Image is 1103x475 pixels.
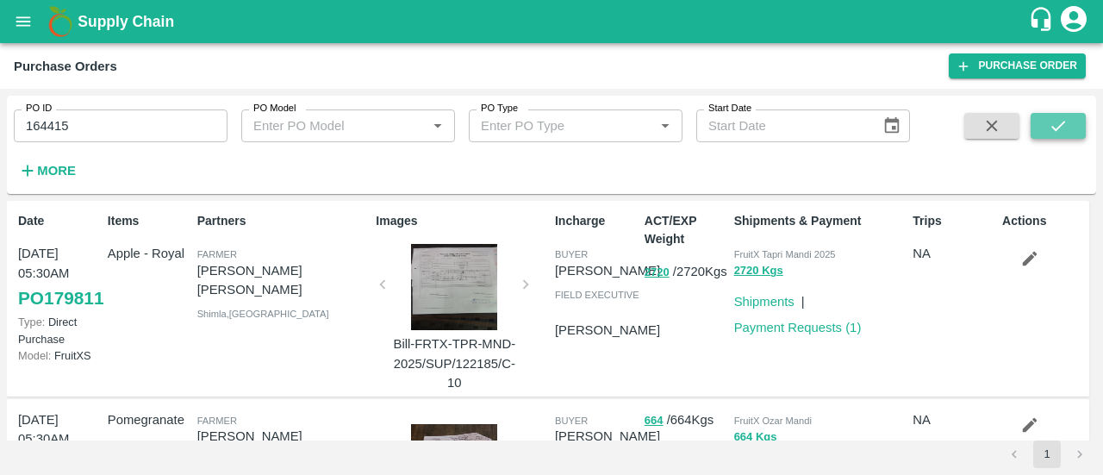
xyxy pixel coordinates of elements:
span: FruitX Ozar Mandi [734,416,812,426]
button: 664 [645,411,664,431]
p: Shipments & Payment [734,212,907,230]
button: page 1 [1033,441,1061,468]
p: Images [376,212,548,230]
label: PO ID [26,102,52,116]
img: logo [43,4,78,39]
label: PO Type [481,102,518,116]
p: [DATE] 05:30AM [18,410,101,449]
label: Start Date [708,102,751,116]
a: Payment Requests (1) [734,321,862,334]
p: NA [913,244,995,263]
button: 664 Kgs [734,428,777,447]
input: Enter PO Model [246,115,421,137]
p: NA [913,410,995,429]
a: Purchase Order [949,53,1086,78]
span: buyer [555,416,588,426]
p: / 664 Kgs [645,410,727,430]
button: open drawer [3,2,43,41]
p: Incharge [555,212,638,230]
div: account of current user [1058,3,1089,40]
p: Date [18,212,101,230]
p: Items [108,212,190,230]
button: Choose date [876,109,908,142]
a: PO179811 [18,283,103,314]
p: / 2720 Kgs [645,262,727,282]
span: Model: [18,349,51,362]
p: Pomegranate [108,410,190,429]
button: 2720 Kgs [734,261,783,281]
label: PO Model [253,102,296,116]
button: Open [427,115,449,137]
p: Trips [913,212,995,230]
span: Farmer [197,416,237,426]
p: Partners [197,212,370,230]
p: [PERSON_NAME] [555,261,660,280]
button: Open [654,115,676,137]
p: [PERSON_NAME] [197,427,370,446]
p: Direct Purchase [18,314,101,347]
p: ACT/EXP Weight [645,212,727,248]
button: More [14,156,80,185]
a: Supply Chain [78,9,1028,34]
span: Shimla , [GEOGRAPHIC_DATA] [197,309,329,319]
b: Supply Chain [78,13,174,30]
span: Type: [18,316,45,328]
p: Bill-FRTX-TPR-MND-2025/SUP/122185/C-10 [389,334,519,392]
div: | [795,285,805,311]
input: Enter PO ID [14,109,227,142]
p: [DATE] 05:30AM [18,244,101,283]
span: FruitX Tapri Mandi 2025 [734,249,836,259]
p: [PERSON_NAME] [555,427,660,446]
span: Farmer [197,249,237,259]
p: FruitXS [18,347,101,364]
div: Purchase Orders [14,55,117,78]
strong: More [37,164,76,178]
input: Start Date [696,109,869,142]
div: customer-support [1028,6,1058,37]
p: Apple - Royal [108,244,190,263]
p: [PERSON_NAME] [PERSON_NAME] [197,261,370,300]
span: buyer [555,249,588,259]
p: [PERSON_NAME] [555,321,660,340]
span: field executive [555,290,639,300]
nav: pagination navigation [998,441,1096,468]
input: Enter PO Type [474,115,649,137]
a: Shipments [734,295,795,309]
button: 2720 [645,263,670,283]
p: Actions [1002,212,1085,230]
